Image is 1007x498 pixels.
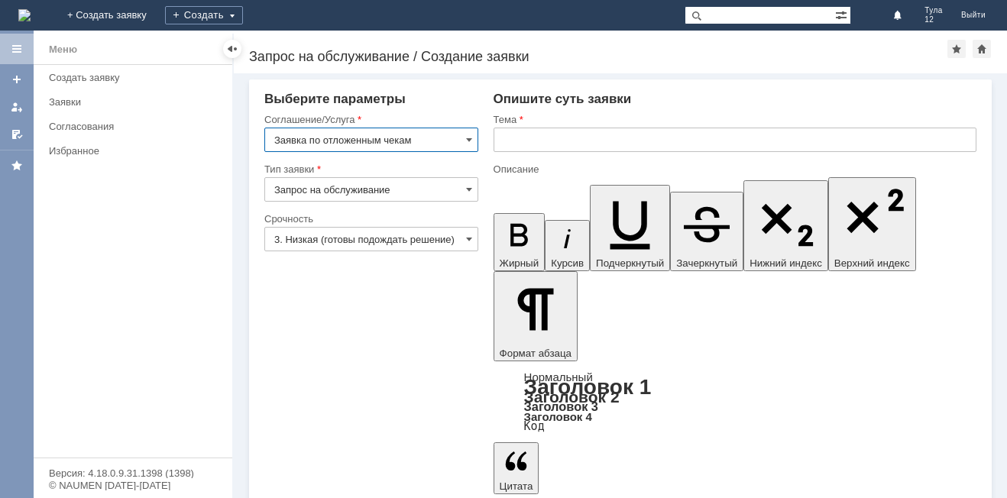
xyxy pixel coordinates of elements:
button: Курсив [545,220,590,271]
span: Выберите параметры [264,92,406,106]
div: Формат абзаца [494,372,976,432]
button: Цитата [494,442,539,494]
a: Согласования [43,115,229,138]
span: Формат абзаца [500,348,571,359]
div: Заявки [49,96,223,108]
div: Соглашение/Услуга [264,115,475,124]
span: Верхний индекс [834,257,910,269]
img: logo [18,9,31,21]
a: Заголовок 4 [524,410,592,423]
div: Скрыть меню [223,40,241,58]
span: Цитата [500,480,533,492]
div: Версия: 4.18.0.9.31.1398 (1398) [49,468,217,478]
span: Тула [924,6,943,15]
a: Код [524,419,545,433]
div: Срочность [264,214,475,224]
a: Создать заявку [5,67,29,92]
div: © NAUMEN [DATE]-[DATE] [49,480,217,490]
button: Подчеркнутый [590,185,670,271]
span: Расширенный поиск [835,7,850,21]
button: Жирный [494,213,546,271]
a: Нормальный [524,370,593,383]
span: Курсив [551,257,584,269]
div: Создать [165,6,243,24]
a: Мои заявки [5,95,29,119]
a: Заявки [43,90,229,114]
div: Меню [49,40,77,59]
a: Мои согласования [5,122,29,147]
div: Согласования [49,121,223,132]
div: Добавить в избранное [947,40,966,58]
span: 12 [924,15,943,24]
button: Верхний индекс [828,177,916,271]
a: Заголовок 3 [524,399,598,413]
a: Заголовок 1 [524,375,652,399]
div: Тип заявки [264,164,475,174]
span: Жирный [500,257,539,269]
button: Формат абзаца [494,271,578,361]
div: Запрос на обслуживание / Создание заявки [249,49,947,64]
button: Зачеркнутый [670,192,743,271]
button: Нижний индекс [743,180,828,271]
div: Тема [494,115,973,124]
span: Нижний индекс [750,257,822,269]
div: Описание [494,164,973,174]
a: Заголовок 2 [524,388,620,406]
a: Перейти на домашнюю страницу [18,9,31,21]
div: Создать заявку [49,72,223,83]
a: Создать заявку [43,66,229,89]
span: Опишите суть заявки [494,92,632,106]
span: Зачеркнутый [676,257,737,269]
span: Подчеркнутый [596,257,664,269]
div: Избранное [49,145,206,157]
div: Сделать домашней страницей [973,40,991,58]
